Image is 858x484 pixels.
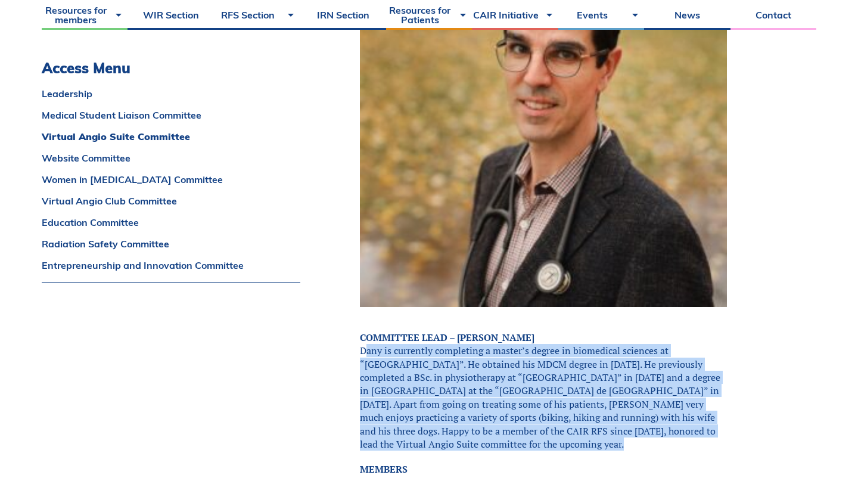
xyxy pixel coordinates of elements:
[42,175,300,184] a: Women in [MEDICAL_DATA] Committee
[360,463,408,476] strong: MEMBERS
[42,60,300,77] h3: Access Menu
[360,331,727,451] p: Dany is currently completing a master’s degree in biomedical sciences at “[GEOGRAPHIC_DATA]”. He ...
[42,153,300,163] a: Website Committee
[42,132,300,141] a: Virtual Angio Suite Committee
[42,89,300,98] a: Leadership
[42,110,300,120] a: Medical Student Liaison Committee
[42,218,300,227] a: Education Committee
[42,239,300,249] a: Radiation Safety Committee
[42,196,300,206] a: Virtual Angio Club Committee
[360,331,534,344] strong: COMMITTEE LEAD – [PERSON_NAME]
[42,260,300,270] a: Entrepreneurship and Innovation Committee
